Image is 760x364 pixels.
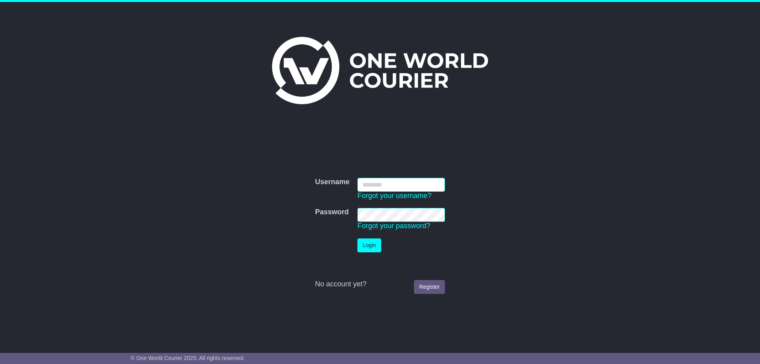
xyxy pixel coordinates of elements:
a: Forgot your password? [357,222,430,230]
label: Username [315,178,350,187]
a: Forgot your username? [357,192,431,200]
span: © One World Courier 2025. All rights reserved. [131,355,245,361]
button: Login [357,238,381,252]
a: Register [414,280,445,294]
label: Password [315,208,349,217]
div: No account yet? [315,280,445,289]
img: One World [272,37,488,104]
